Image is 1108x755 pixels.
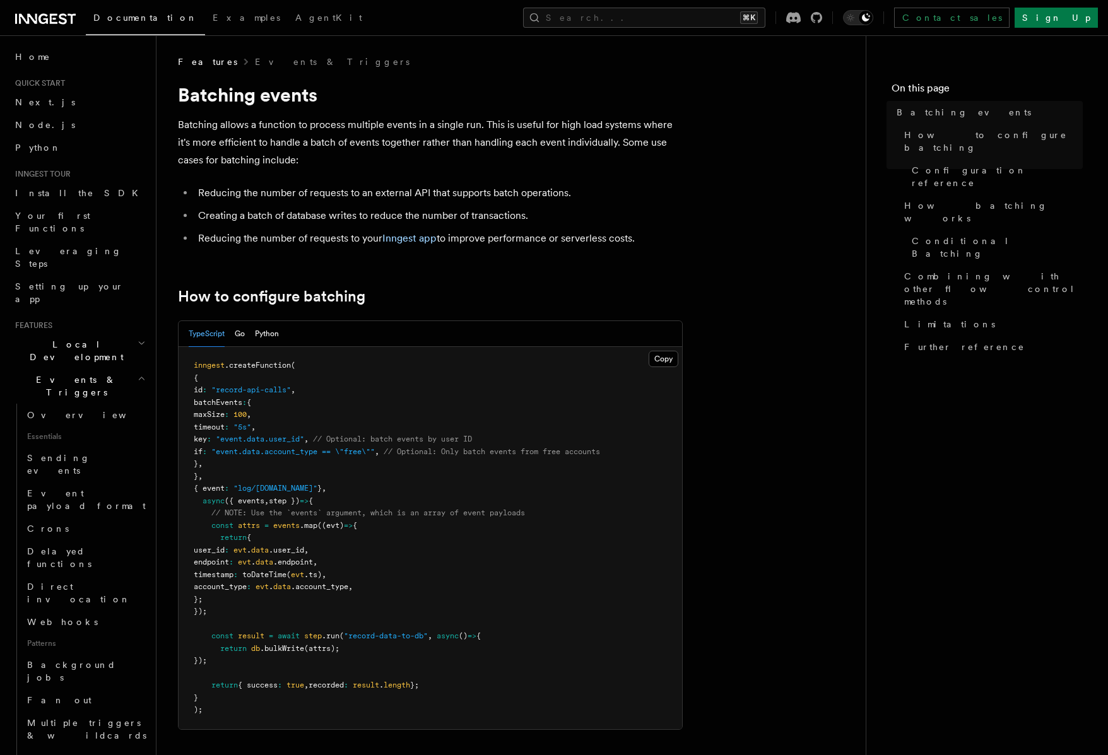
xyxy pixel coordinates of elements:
[304,681,309,689] span: ,
[22,711,148,747] a: Multiple triggers & wildcards
[22,611,148,633] a: Webhooks
[523,8,765,28] button: Search...⌘K
[344,681,348,689] span: :
[242,398,247,407] span: :
[904,129,1083,154] span: How to configure batching
[912,164,1083,189] span: Configuration reference
[238,521,260,530] span: attrs
[295,13,362,23] span: AgentKit
[178,83,683,106] h1: Batching events
[892,101,1083,124] a: Batching events
[278,681,282,689] span: :
[22,653,148,689] a: Background jobs
[904,341,1025,353] span: Further reference
[269,631,273,640] span: =
[300,496,309,505] span: =>
[322,484,326,493] span: ,
[907,230,1083,265] a: Conditional Batching
[233,570,238,579] span: :
[251,644,260,653] span: db
[291,582,348,591] span: .account_type
[309,681,344,689] span: recorded
[304,570,322,579] span: .ts)
[15,50,50,63] span: Home
[10,320,52,331] span: Features
[300,521,317,530] span: .map
[211,508,525,517] span: // NOTE: Use the `events` argument, which is an array of event payloads
[220,644,247,653] span: return
[194,705,203,714] span: );
[291,385,295,394] span: ,
[22,404,148,426] a: Overview
[229,558,233,566] span: :
[304,644,339,653] span: (attrs);
[344,631,428,640] span: "record-data-to-db"
[194,558,229,566] span: endpoint
[10,182,148,204] a: Install the SDK
[211,447,375,456] span: "event.data.account_type == \"free\""
[904,270,1083,308] span: Combining with other flow control methods
[278,631,300,640] span: await
[912,235,1083,260] span: Conditional Batching
[211,681,238,689] span: return
[273,582,291,591] span: data
[15,246,122,269] span: Leveraging Steps
[203,447,207,456] span: :
[251,423,256,431] span: ,
[317,484,322,493] span: }
[27,410,157,420] span: Overview
[255,56,410,68] a: Events & Triggers
[247,582,251,591] span: :
[264,496,269,505] span: ,
[907,159,1083,194] a: Configuration reference
[93,13,197,23] span: Documentation
[247,398,251,407] span: {
[264,521,269,530] span: =
[339,631,344,640] span: (
[216,435,304,443] span: "event.data.user_id"
[27,695,91,705] span: Fan out
[194,447,203,456] span: if
[27,453,90,476] span: Sending events
[225,546,229,554] span: :
[15,211,90,233] span: Your first Functions
[194,459,198,468] span: }
[194,570,233,579] span: timestamp
[194,656,207,665] span: });
[10,338,138,363] span: Local Development
[194,184,683,202] li: Reducing the number of requests to an external API that supports batch operations.
[322,631,339,640] span: .run
[256,582,269,591] span: evt
[225,496,264,505] span: ({ events
[10,333,148,368] button: Local Development
[203,385,207,394] span: :
[225,484,229,493] span: :
[309,496,313,505] span: {
[273,558,313,566] span: .endpoint
[22,633,148,653] span: Patterns
[233,546,247,554] span: evt
[437,631,459,640] span: async
[273,521,300,530] span: events
[304,546,309,554] span: ,
[178,288,365,305] a: How to configure batching
[194,361,225,370] span: inngest
[899,313,1083,336] a: Limitations
[15,188,146,198] span: Install the SDK
[178,56,237,68] span: Features
[225,361,291,370] span: .createFunction
[27,718,146,740] span: Multiple triggers & wildcards
[198,459,203,468] span: ,
[15,97,75,107] span: Next.js
[255,321,279,347] button: Python
[317,521,344,530] span: ((evt)
[269,546,304,554] span: .user_id
[313,435,472,443] span: // Optional: batch events by user ID
[27,617,98,627] span: Webhooks
[459,631,468,640] span: ()
[238,681,278,689] span: { success
[10,240,148,275] a: Leveraging Steps
[22,575,148,611] a: Direct invocation
[247,410,251,419] span: ,
[904,199,1083,225] span: How batching works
